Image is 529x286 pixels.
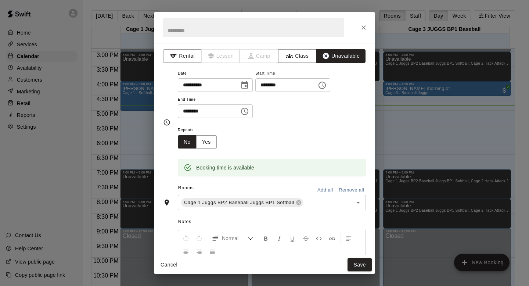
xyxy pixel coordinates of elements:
svg: Timing [163,119,170,126]
span: Camps can only be created in the Services page [240,49,278,63]
button: Insert Code [313,232,325,245]
button: Yes [196,135,217,149]
button: Format Underline [286,232,299,245]
button: Left Align [342,232,355,245]
div: outlined button group [178,135,217,149]
div: Cage 1 Juggs BP2 Baseball Juggs BP1 Softball [181,198,303,207]
button: Format Bold [260,232,272,245]
svg: Rooms [163,199,170,206]
span: End Time [178,95,253,105]
button: Choose date, selected date is Oct 15, 2025 [237,78,252,93]
button: Rental [163,49,202,63]
span: Date [178,69,253,79]
button: Format Italics [273,232,285,245]
span: Normal [222,235,248,242]
button: Remove all [337,185,366,196]
button: Center Align [180,245,192,258]
button: Cancel [157,258,181,272]
div: Booking time is available [196,161,254,174]
button: Format Strikethrough [299,232,312,245]
span: Notes [178,216,366,228]
span: Lessons must be created in the Services page first [202,49,240,63]
button: Choose time, selected time is 7:00 PM [237,104,252,119]
button: Insert Link [326,232,338,245]
button: Save [348,258,372,272]
span: Cage 1 Juggs BP2 Baseball Juggs BP1 Softball [181,199,297,206]
span: Start Time [255,69,330,79]
button: Unavailable [316,49,366,63]
button: Redo [193,232,205,245]
button: Close [357,21,370,34]
button: Choose time, selected time is 5:00 PM [315,78,330,93]
button: Open [353,197,363,208]
button: Add all [313,185,337,196]
button: Formatting Options [209,232,256,245]
button: No [178,135,197,149]
span: Repeats [178,125,223,135]
button: Right Align [193,245,205,258]
span: Rooms [178,185,194,190]
button: Undo [180,232,192,245]
button: Class [278,49,317,63]
button: Justify Align [206,245,219,258]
